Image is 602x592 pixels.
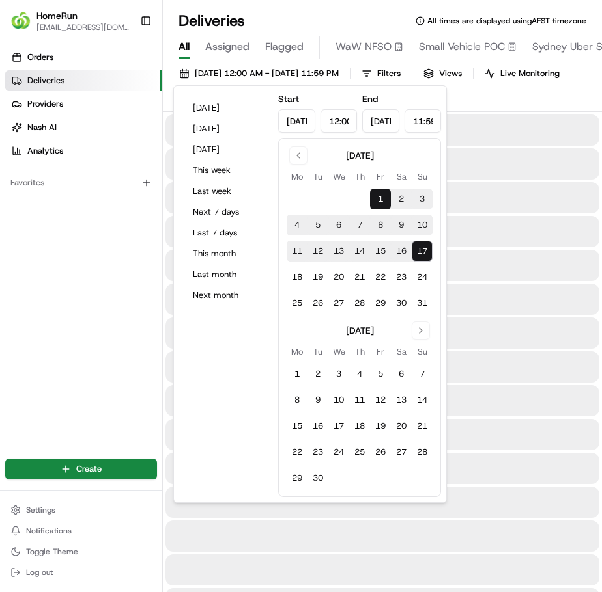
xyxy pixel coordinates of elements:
[187,182,265,200] button: Last week
[44,137,165,148] div: We're available if you need us!
[412,241,433,262] button: 17
[349,241,370,262] button: 14
[370,390,391,410] button: 12
[391,442,412,463] button: 27
[412,364,433,384] button: 7
[328,170,349,183] th: Wednesday
[27,75,64,87] span: Deliveries
[5,563,157,582] button: Log out
[5,543,157,561] button: Toggle Theme
[412,170,433,183] th: Sunday
[370,345,391,358] th: Friday
[328,241,349,262] button: 13
[5,172,157,193] div: Favorites
[370,364,391,384] button: 5
[195,68,339,79] span: [DATE] 12:00 AM - [DATE] 11:59 PM
[500,68,560,79] span: Live Monitoring
[13,52,237,73] p: Welcome 👋
[412,189,433,209] button: 3
[412,215,433,235] button: 10
[36,22,130,33] button: [EMAIL_ADDRESS][DOMAIN_NAME]
[5,459,157,479] button: Create
[187,120,265,138] button: [DATE]
[36,9,78,22] button: HomeRun
[328,267,349,288] button: 20
[265,39,304,55] span: Flagged
[391,241,412,262] button: 16
[328,416,349,437] button: 17
[205,39,250,55] span: Assigned
[412,390,433,410] button: 14
[308,416,328,437] button: 16
[92,220,158,230] a: Powered byPylon
[391,170,412,183] th: Saturday
[349,293,370,314] button: 28
[5,141,162,161] a: Analytics
[328,215,349,235] button: 6
[287,215,308,235] button: 4
[308,241,328,262] button: 12
[110,190,121,200] div: 💻
[5,47,162,68] a: Orders
[370,267,391,288] button: 22
[5,522,157,540] button: Notifications
[412,416,433,437] button: 21
[391,189,412,209] button: 2
[349,215,370,235] button: 7
[328,345,349,358] th: Wednesday
[412,267,433,288] button: 24
[370,215,391,235] button: 8
[412,321,430,340] button: Go to next month
[328,390,349,410] button: 10
[187,161,265,180] button: This week
[187,245,265,263] button: This month
[418,64,468,83] button: Views
[419,39,505,55] span: Small Vehicle POC
[173,64,345,83] button: [DATE] 12:00 AM - [DATE] 11:59 PM
[412,293,433,314] button: 31
[26,546,78,557] span: Toggle Theme
[336,39,392,55] span: WaW NFSO
[34,84,215,98] input: Clear
[349,345,370,358] th: Thursday
[27,122,57,133] span: Nash AI
[27,51,53,63] span: Orders
[391,267,412,288] button: 23
[123,189,209,202] span: API Documentation
[328,364,349,384] button: 3
[349,442,370,463] button: 25
[370,416,391,437] button: 19
[479,64,566,83] button: Live Monitoring
[187,203,265,221] button: Next 7 days
[308,390,328,410] button: 9
[328,442,349,463] button: 24
[187,286,265,304] button: Next month
[412,442,433,463] button: 28
[349,416,370,437] button: 18
[308,364,328,384] button: 2
[187,141,265,159] button: [DATE]
[308,468,328,489] button: 30
[439,68,462,79] span: Views
[5,117,162,138] a: Nash AI
[187,224,265,242] button: Last 7 days
[187,265,265,284] button: Last month
[287,442,308,463] button: 22
[222,128,237,144] button: Start new chat
[5,501,157,519] button: Settings
[412,345,433,358] th: Sunday
[8,183,105,207] a: 📗Knowledge Base
[5,5,135,36] button: HomeRunHomeRun[EMAIL_ADDRESS][DOMAIN_NAME]
[26,526,72,536] span: Notifications
[287,468,308,489] button: 29
[13,190,23,200] div: 📗
[105,183,214,207] a: 💻API Documentation
[370,293,391,314] button: 29
[349,364,370,384] button: 4
[289,146,308,165] button: Go to previous month
[362,109,399,133] input: Date
[179,39,190,55] span: All
[308,170,328,183] th: Tuesday
[5,70,162,91] a: Deliveries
